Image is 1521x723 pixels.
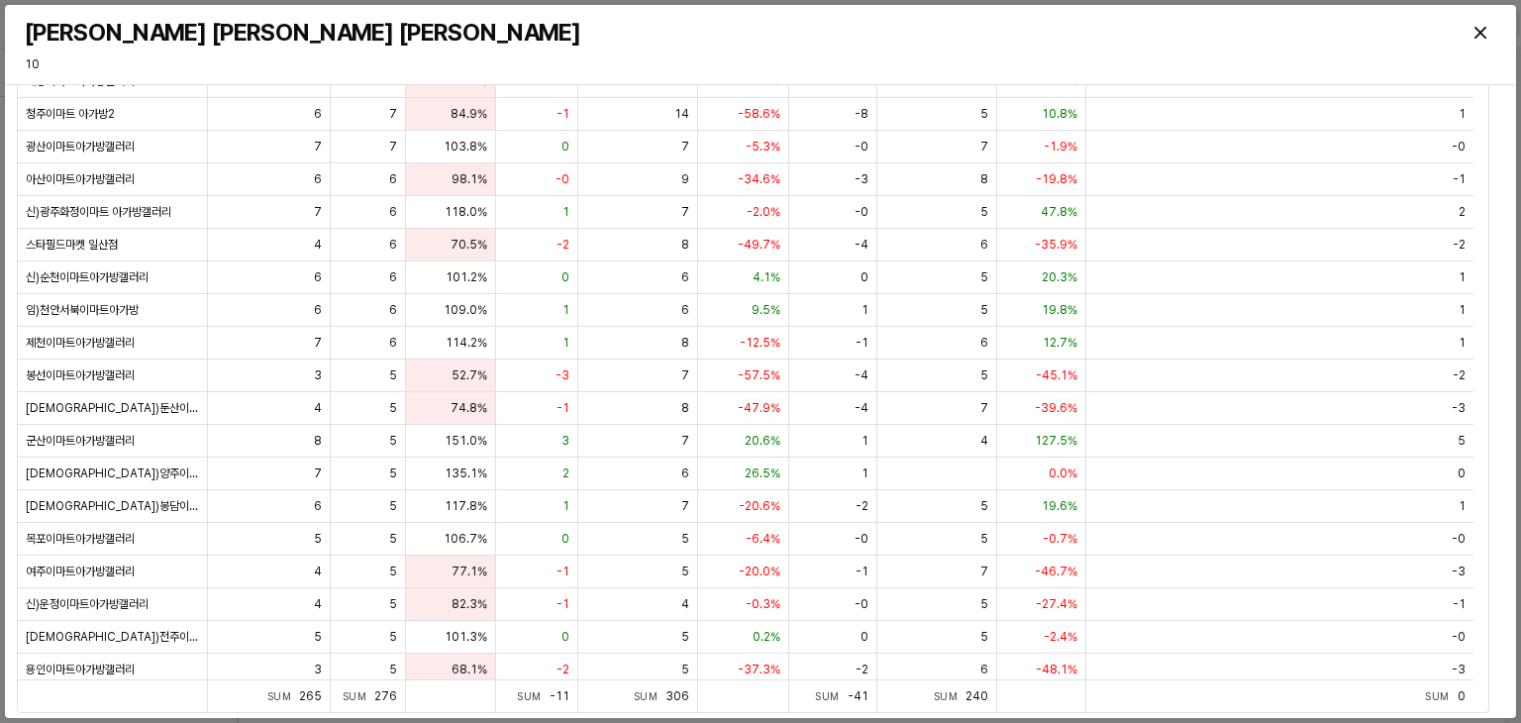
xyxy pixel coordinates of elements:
[738,237,780,253] span: -49.7%
[681,171,689,187] span: 9
[815,690,848,702] span: Sum
[389,139,397,155] span: 7
[681,237,689,253] span: 8
[561,269,569,285] span: 0
[980,564,988,579] span: 7
[314,662,322,677] span: 3
[665,689,689,703] span: 306
[389,400,397,416] span: 5
[1042,106,1077,122] span: 10.8%
[681,400,689,416] span: 8
[314,302,322,318] span: 6
[562,335,569,351] span: 1
[1425,690,1458,702] span: Sum
[1458,465,1466,481] span: 0
[745,465,780,481] span: 26.5%
[26,433,135,449] span: 군산이마트아가방갤러리
[389,302,397,318] span: 6
[562,204,569,220] span: 1
[446,269,487,285] span: 101.2%
[745,433,780,449] span: 20.6%
[965,689,988,703] span: 240
[556,171,569,187] span: -0
[681,564,689,579] span: 5
[445,204,487,220] span: 118.0%
[1035,400,1077,416] span: -39.6%
[314,335,322,351] span: 7
[389,564,397,579] span: 5
[314,564,322,579] span: 4
[856,498,868,514] span: -2
[557,596,569,612] span: -1
[1042,302,1077,318] span: 19.8%
[557,400,569,416] span: -1
[557,106,569,122] span: -1
[855,400,868,416] span: -4
[855,531,868,547] span: -0
[1452,629,1466,645] span: -0
[634,690,666,702] span: Sum
[753,629,780,645] span: 0.2%
[1453,596,1466,612] span: -1
[26,629,199,645] span: [DEMOGRAPHIC_DATA])전주이마트 아가방
[314,106,322,122] span: 6
[862,433,868,449] span: 1
[1453,367,1466,383] span: -2
[738,662,780,677] span: -37.3%
[314,531,322,547] span: 5
[389,171,397,187] span: 6
[561,433,569,449] span: 3
[681,498,689,514] span: 7
[747,204,780,220] span: -2.0%
[562,498,569,514] span: 1
[1036,367,1077,383] span: -45.1%
[389,204,397,220] span: 6
[674,106,689,122] span: 14
[343,690,375,702] span: Sum
[681,531,689,547] span: 5
[752,302,780,318] span: 9.5%
[1042,269,1077,285] span: 20.3%
[26,302,139,318] span: 임)천안서북이마트아가방
[856,564,868,579] span: -1
[681,662,689,677] span: 5
[26,465,199,481] span: [DEMOGRAPHIC_DATA])양주이마트 아가방
[26,662,135,677] span: 용인이마트아가방갤러리
[738,171,780,187] span: -34.6%
[25,19,1125,47] h3: [PERSON_NAME] [PERSON_NAME] [PERSON_NAME]
[738,367,780,383] span: -57.5%
[1459,302,1466,318] span: 1
[451,400,487,416] span: 74.8%
[446,335,487,351] span: 114.2%
[26,139,135,155] span: 광산이마트아가방갤러리
[26,106,115,122] span: 청주이마트 아가방2
[389,237,397,253] span: 6
[26,171,135,187] span: 아산이마트아가방갤러리
[452,171,487,187] span: 98.1%
[1035,564,1077,579] span: -46.7%
[374,689,397,703] span: 276
[1043,335,1077,351] span: 12.7%
[389,269,397,285] span: 6
[299,689,322,703] span: 265
[856,335,868,351] span: -1
[855,367,868,383] span: -4
[314,171,322,187] span: 6
[25,55,381,73] p: 10
[746,596,780,612] span: -0.3%
[1459,204,1466,220] span: 2
[1044,139,1077,155] span: -1.9%
[445,629,487,645] span: 101.3%
[314,139,322,155] span: 7
[1465,17,1496,49] button: Close
[861,629,868,645] span: 0
[561,139,569,155] span: 0
[980,498,988,514] span: 5
[980,400,988,416] span: 7
[980,433,988,449] span: 4
[681,433,689,449] span: 7
[26,204,171,220] span: 신)광주화정이마트 아가방갤러리
[389,531,397,547] span: 5
[557,564,569,579] span: -1
[746,531,780,547] span: -6.4%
